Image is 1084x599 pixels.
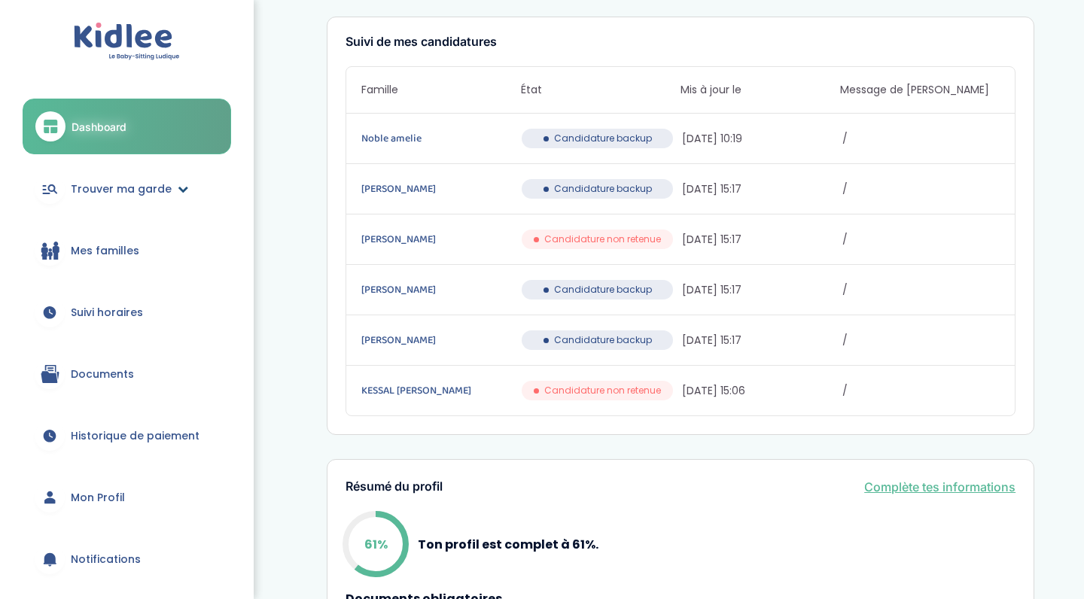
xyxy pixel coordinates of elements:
[840,82,1000,98] span: Message de [PERSON_NAME]
[361,181,519,197] a: [PERSON_NAME]
[71,428,199,444] span: Historique de paiement
[361,382,519,399] a: KESSAL [PERSON_NAME]
[842,232,1000,248] span: /
[71,366,134,382] span: Documents
[71,490,125,506] span: Mon Profil
[842,383,1000,399] span: /
[544,384,661,397] span: Candidature non retenue
[864,478,1015,496] a: Complète tes informations
[74,23,180,61] img: logo.svg
[544,233,661,246] span: Candidature non retenue
[23,470,231,525] a: Mon Profil
[72,119,126,135] span: Dashboard
[71,305,143,321] span: Suivi horaires
[364,535,388,554] p: 61%
[71,552,141,567] span: Notifications
[361,82,521,98] span: Famille
[682,333,839,348] span: [DATE] 15:17
[842,333,1000,348] span: /
[23,347,231,401] a: Documents
[554,283,652,296] span: Candidature backup
[23,223,231,278] a: Mes familles
[361,130,519,147] a: Noble amelie
[554,182,652,196] span: Candidature backup
[418,535,598,554] p: Ton profil est complet à 61%.
[842,131,1000,147] span: /
[842,181,1000,197] span: /
[361,332,519,348] a: [PERSON_NAME]
[682,282,839,298] span: [DATE] 15:17
[521,82,681,98] span: État
[23,162,231,216] a: Trouver ma garde
[346,480,443,494] h3: Résumé du profil
[682,131,839,147] span: [DATE] 10:19
[361,231,519,248] a: [PERSON_NAME]
[23,532,231,586] a: Notifications
[554,333,652,347] span: Candidature backup
[23,285,231,339] a: Suivi horaires
[71,181,172,197] span: Trouver ma garde
[682,181,839,197] span: [DATE] 15:17
[23,409,231,463] a: Historique de paiement
[682,383,839,399] span: [DATE] 15:06
[842,282,1000,298] span: /
[554,132,652,145] span: Candidature backup
[681,82,840,98] span: Mis à jour le
[346,35,1015,49] h3: Suivi de mes candidatures
[682,232,839,248] span: [DATE] 15:17
[71,243,139,259] span: Mes familles
[361,281,519,298] a: [PERSON_NAME]
[23,99,231,154] a: Dashboard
